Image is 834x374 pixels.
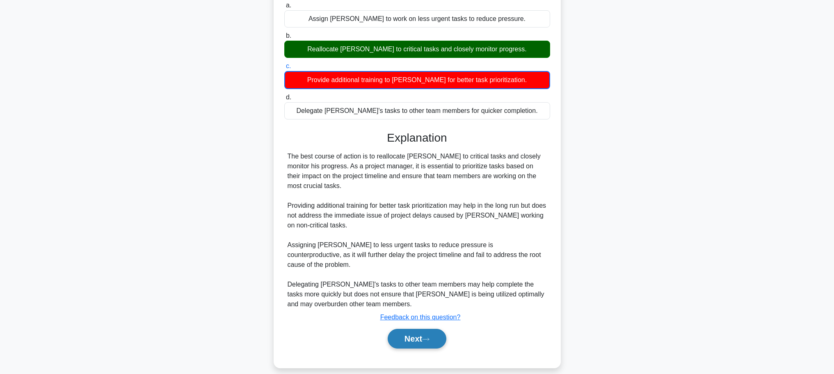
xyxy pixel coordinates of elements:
div: Reallocate [PERSON_NAME] to critical tasks and closely monitor progress. [284,41,550,58]
span: b. [286,32,291,39]
div: Provide additional training to [PERSON_NAME] for better task prioritization. [284,71,550,89]
button: Next [388,329,446,349]
div: Assign [PERSON_NAME] to work on less urgent tasks to reduce pressure. [284,10,550,28]
div: The best course of action is to reallocate [PERSON_NAME] to critical tasks and closely monitor hi... [288,151,547,309]
span: a. [286,2,291,9]
span: c. [286,62,291,69]
div: Delegate [PERSON_NAME]'s tasks to other team members for quicker completion. [284,102,550,119]
a: Feedback on this question? [380,314,461,321]
span: d. [286,94,291,101]
h3: Explanation [289,131,545,145]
